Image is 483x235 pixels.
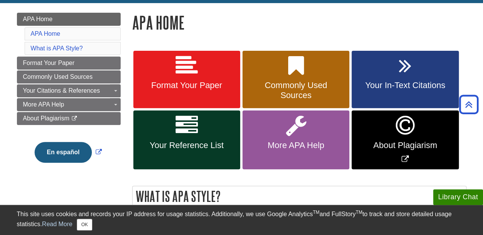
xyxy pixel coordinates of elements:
[17,210,466,230] div: This site uses cookies and records your IP address for usage statistics. Additionally, we use Goo...
[77,219,92,230] button: Close
[23,101,64,108] span: More APA Help
[242,51,349,108] a: Commonly Used Sources
[23,115,70,122] span: About Plagiarism
[17,112,121,125] a: About Plagiarism
[352,51,458,108] a: Your In-Text Citations
[23,73,93,80] span: Commonly Used Sources
[23,60,75,66] span: Format Your Paper
[17,70,121,83] a: Commonly Used Sources
[352,110,458,169] a: Link opens in new window
[433,189,483,205] button: Library Chat
[17,84,121,97] a: Your Citations & References
[23,16,53,22] span: APA Home
[139,140,234,150] span: Your Reference List
[248,140,344,150] span: More APA Help
[133,51,240,108] a: Format Your Paper
[357,80,453,90] span: Your In-Text Citations
[17,98,121,111] a: More APA Help
[242,110,349,169] a: More APA Help
[133,186,466,207] h2: What is APA Style?
[133,110,240,169] a: Your Reference List
[71,116,78,121] i: This link opens in a new window
[31,45,83,52] a: What is APA Style?
[35,142,92,163] button: En español
[456,99,481,110] a: Back to Top
[17,13,121,176] div: Guide Page Menu
[248,80,344,100] span: Commonly Used Sources
[313,210,319,215] sup: TM
[356,210,362,215] sup: TM
[17,13,121,26] a: APA Home
[17,57,121,70] a: Format Your Paper
[357,140,453,150] span: About Plagiarism
[31,30,60,37] a: APA Home
[132,13,466,32] h1: APA Home
[139,80,234,90] span: Format Your Paper
[23,87,100,94] span: Your Citations & References
[33,149,104,155] a: Link opens in new window
[42,221,72,227] a: Read More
